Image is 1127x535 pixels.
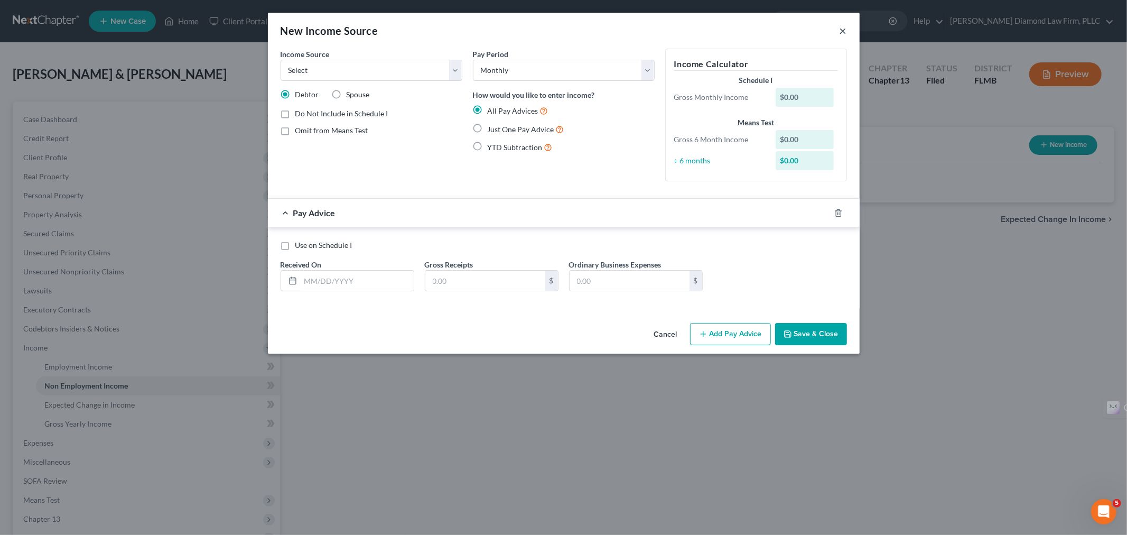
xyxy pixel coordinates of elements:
div: $0.00 [776,130,834,149]
span: Spouse [347,90,370,99]
span: Just One Pay Advice [488,125,554,134]
span: YTD Subtraction [488,143,543,152]
button: Cancel [646,324,686,345]
label: Gross Receipts [425,259,473,270]
div: New Income Source [281,23,378,38]
label: How would you like to enter income? [473,89,595,100]
label: Ordinary Business Expenses [569,259,662,270]
button: Save & Close [775,323,847,345]
div: $ [545,271,558,291]
span: Do Not Include in Schedule I [295,109,388,118]
div: Means Test [674,117,838,128]
span: All Pay Advices [488,106,538,115]
button: × [840,24,847,37]
input: 0.00 [425,271,545,291]
label: Pay Period [473,49,509,60]
input: 0.00 [570,271,690,291]
span: 5 [1113,499,1121,508]
div: Gross Monthly Income [669,92,771,103]
div: $0.00 [776,151,834,170]
h5: Income Calculator [674,58,838,71]
span: Received On [281,260,322,269]
span: Omit from Means Test [295,126,368,135]
span: Debtor [295,90,319,99]
span: Income Source [281,50,330,59]
div: Schedule I [674,75,838,86]
iframe: Intercom live chat [1091,499,1116,524]
div: $0.00 [776,88,834,107]
span: Use on Schedule I [295,241,352,250]
span: Pay Advice [293,208,336,218]
input: MM/DD/YYYY [301,271,414,291]
div: Gross 6 Month Income [669,134,771,145]
button: Add Pay Advice [690,323,771,345]
div: $ [690,271,702,291]
div: ÷ 6 months [669,155,771,166]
